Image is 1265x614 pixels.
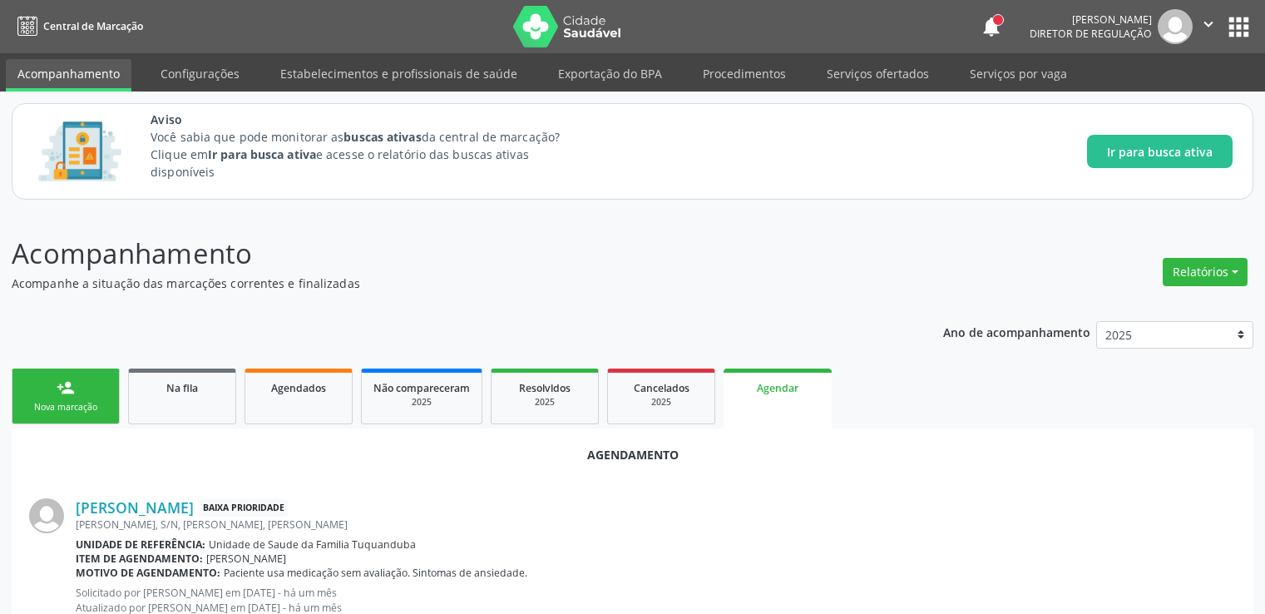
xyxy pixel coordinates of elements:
[691,59,798,88] a: Procedimentos
[1163,258,1248,286] button: Relatórios
[32,114,127,189] img: Imagem de CalloutCard
[149,59,251,88] a: Configurações
[1030,12,1152,27] div: [PERSON_NAME]
[206,552,286,566] span: [PERSON_NAME]
[343,129,421,145] strong: buscas ativas
[29,498,64,533] img: img
[757,381,798,395] span: Agendar
[208,146,316,162] strong: Ir para busca ativa
[76,537,205,552] b: Unidade de referência:
[76,498,194,517] a: [PERSON_NAME]
[1193,9,1224,44] button: 
[634,381,689,395] span: Cancelados
[151,111,590,128] span: Aviso
[958,59,1079,88] a: Serviços por vaga
[224,566,527,580] span: Paciente usa medicação sem avaliação. Sintomas de ansiedade.
[76,586,1236,614] p: Solicitado por [PERSON_NAME] em [DATE] - há um mês Atualizado por [PERSON_NAME] em [DATE] - há um...
[943,321,1090,342] p: Ano de acompanhamento
[546,59,674,88] a: Exportação do BPA
[209,537,416,552] span: Unidade de Saude da Familia Tuquanduba
[24,401,107,413] div: Nova marcação
[151,128,590,181] p: Você sabia que pode monitorar as da central de marcação? Clique em e acesse o relatório das busca...
[76,566,220,580] b: Motivo de agendamento:
[503,396,586,409] div: 2025
[373,396,470,409] div: 2025
[815,59,941,88] a: Serviços ofertados
[620,396,703,409] div: 2025
[1107,143,1213,161] span: Ir para busca ativa
[1199,15,1218,33] i: 
[57,379,75,397] div: person_add
[519,381,571,395] span: Resolvidos
[12,233,881,275] p: Acompanhamento
[1224,12,1253,42] button: apps
[271,381,326,395] span: Agendados
[980,15,1003,38] button: notifications
[269,59,529,88] a: Estabelecimentos e profissionais de saúde
[1158,9,1193,44] img: img
[166,381,198,395] span: Na fila
[1087,135,1233,168] button: Ir para busca ativa
[76,517,1236,532] div: [PERSON_NAME], S/N, [PERSON_NAME], [PERSON_NAME]
[29,446,1236,463] div: Agendamento
[6,59,131,92] a: Acompanhamento
[200,499,288,517] span: Baixa Prioridade
[12,275,881,292] p: Acompanhe a situação das marcações correntes e finalizadas
[373,381,470,395] span: Não compareceram
[43,19,143,33] span: Central de Marcação
[76,552,203,566] b: Item de agendamento:
[12,12,143,40] a: Central de Marcação
[1030,27,1152,41] span: Diretor de regulação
